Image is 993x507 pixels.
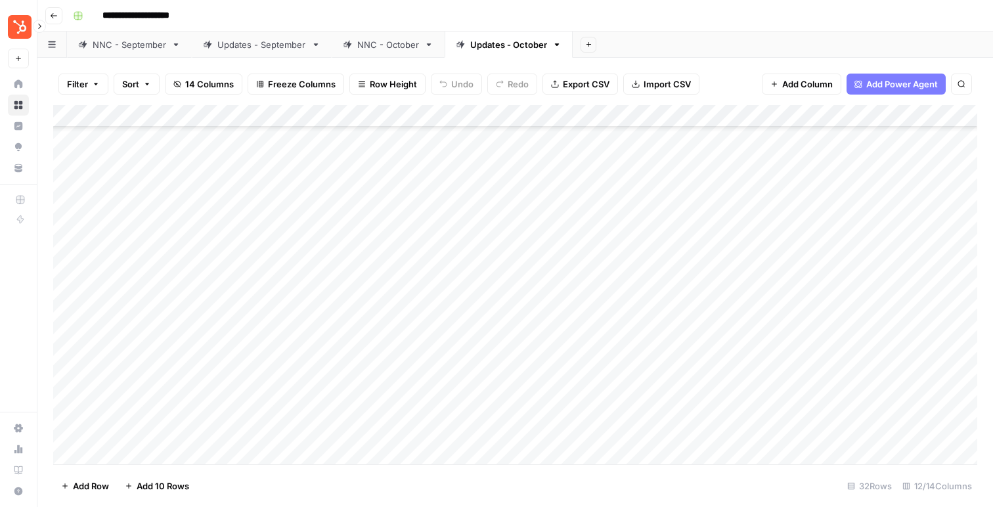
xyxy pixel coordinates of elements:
a: Updates - October [445,32,573,58]
a: Learning Hub [8,460,29,481]
button: Freeze Columns [248,74,344,95]
span: Export CSV [563,77,609,91]
a: Updates - September [192,32,332,58]
span: Add Row [73,479,109,493]
span: Row Height [370,77,417,91]
div: 12/14 Columns [897,475,977,496]
button: Add Column [762,74,841,95]
span: Add Power Agent [866,77,938,91]
span: Add 10 Rows [137,479,189,493]
div: NNC - September [93,38,166,51]
button: Import CSV [623,74,699,95]
button: Filter [58,74,108,95]
a: NNC - October [332,32,445,58]
button: Export CSV [542,74,618,95]
button: 14 Columns [165,74,242,95]
a: Browse [8,95,29,116]
span: Filter [67,77,88,91]
img: Blog Content Action Plan Logo [8,15,32,39]
span: Undo [451,77,474,91]
a: Usage [8,439,29,460]
a: Opportunities [8,137,29,158]
button: Workspace: Blog Content Action Plan [8,11,29,43]
button: Help + Support [8,481,29,502]
a: Home [8,74,29,95]
span: 14 Columns [185,77,234,91]
div: 32 Rows [842,475,897,496]
button: Redo [487,74,537,95]
span: Sort [122,77,139,91]
div: NNC - October [357,38,419,51]
button: Add Row [53,475,117,496]
a: Settings [8,418,29,439]
span: Freeze Columns [268,77,336,91]
a: Insights [8,116,29,137]
span: Redo [508,77,529,91]
button: Add Power Agent [847,74,946,95]
button: Add 10 Rows [117,475,197,496]
div: Updates - September [217,38,306,51]
a: NNC - September [67,32,192,58]
button: Undo [431,74,482,95]
a: Your Data [8,158,29,179]
div: Updates - October [470,38,547,51]
span: Add Column [782,77,833,91]
span: Import CSV [644,77,691,91]
button: Row Height [349,74,426,95]
button: Sort [114,74,160,95]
